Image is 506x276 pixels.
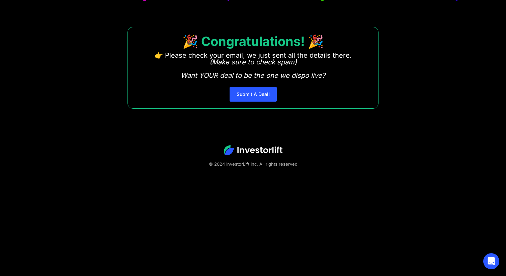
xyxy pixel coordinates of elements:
[230,87,277,102] a: Submit A Deal!
[182,34,324,49] strong: 🎉 Congratulations! 🎉
[155,52,352,79] p: 👉 Please check your email, we just sent all the details there. ‍
[483,253,499,269] div: Open Intercom Messenger
[23,161,483,167] div: © 2024 InvestorLift Inc. All rights reserved
[181,58,325,79] em: (Make sure to check spam) Want YOUR deal to be the one we dispo live?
